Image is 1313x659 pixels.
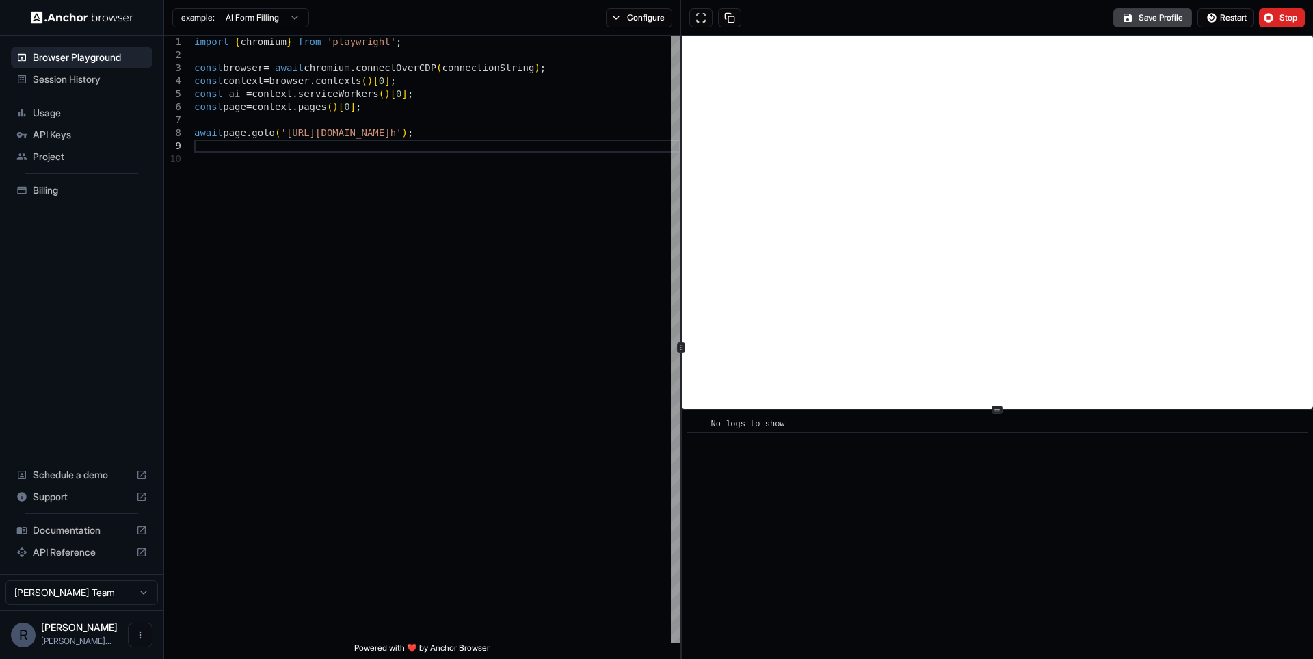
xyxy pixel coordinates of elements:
span: browser [223,62,263,73]
span: = [246,88,252,99]
div: Session History [11,68,152,90]
span: connectionString [442,62,535,73]
span: [ [390,88,396,99]
span: ] [384,75,390,86]
span: = [246,101,252,112]
span: Usage [33,106,147,120]
span: ​ [694,417,701,431]
span: pages [298,101,327,112]
button: Restart [1197,8,1254,27]
div: 5 [164,88,181,101]
span: context [252,101,292,112]
span: 0 [344,101,349,112]
div: 7 [164,114,181,127]
span: { [235,36,240,47]
span: page [223,127,246,138]
button: Stop [1259,8,1305,27]
div: Schedule a demo [11,464,152,486]
span: . [246,127,252,138]
span: const [194,62,223,73]
span: Schedule a demo [33,468,131,482]
button: Copy session ID [718,8,741,27]
div: 3 [164,62,181,75]
button: Open menu [128,623,152,647]
div: Support [11,486,152,508]
span: example: [181,12,215,23]
div: 4 [164,75,181,88]
span: Session History [33,73,147,86]
span: rickson.lima@remofy.io [41,636,111,646]
span: await [194,127,223,138]
span: ; [356,101,361,112]
div: Usage [11,102,152,124]
span: page [223,101,246,112]
div: Documentation [11,519,152,541]
span: [ [339,101,344,112]
span: ( [327,101,332,112]
span: 0 [396,88,401,99]
span: contexts [315,75,361,86]
span: h' [390,127,402,138]
span: . [292,101,297,112]
span: '[URL][DOMAIN_NAME] [280,127,390,138]
span: context [252,88,292,99]
div: 10 [164,153,181,166]
div: API Reference [11,541,152,563]
span: API Keys [33,128,147,142]
span: ; [540,62,546,73]
span: ( [362,75,367,86]
span: Project [33,150,147,164]
img: Anchor Logo [31,11,133,24]
span: const [194,75,223,86]
span: Browser Playground [33,51,147,64]
span: API Reference [33,545,131,559]
span: . [310,75,315,86]
span: Powered with ❤️ by Anchor Browser [354,643,490,659]
span: Rickson Lima [41,621,118,633]
div: 6 [164,101,181,114]
span: ) [332,101,338,112]
span: browser [269,75,310,86]
span: = [263,62,269,73]
span: 'playwright' [327,36,396,47]
span: ; [408,88,413,99]
span: Restart [1220,12,1247,23]
span: ) [534,62,540,73]
span: serviceWorkers [298,88,379,99]
span: const [194,101,223,112]
div: Project [11,146,152,168]
span: [ [373,75,378,86]
button: Open in full screen [689,8,713,27]
span: ] [402,88,408,99]
span: . [350,62,356,73]
div: 1 [164,36,181,49]
span: Documentation [33,524,131,537]
span: ; [408,127,413,138]
span: const [194,88,223,99]
span: connectOverCDP [356,62,436,73]
span: goto [252,127,275,138]
span: import [194,36,229,47]
span: chromium [240,36,286,47]
div: R [11,623,36,647]
span: ( [436,62,442,73]
span: ( [275,127,280,138]
span: No logs to show [711,419,785,429]
span: ) [401,127,407,138]
button: Configure [606,8,672,27]
div: 8 [164,127,181,140]
span: 0 [379,75,384,86]
span: ( [379,88,384,99]
span: ) [384,88,390,99]
span: ; [396,36,401,47]
span: context [223,75,263,86]
button: Save Profile [1113,8,1192,27]
span: = [263,75,269,86]
span: ) [367,75,373,86]
span: Support [33,490,131,504]
div: 2 [164,49,181,62]
div: Browser Playground [11,47,152,68]
span: ; [390,75,396,86]
span: . [292,88,297,99]
span: ] [350,101,356,112]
